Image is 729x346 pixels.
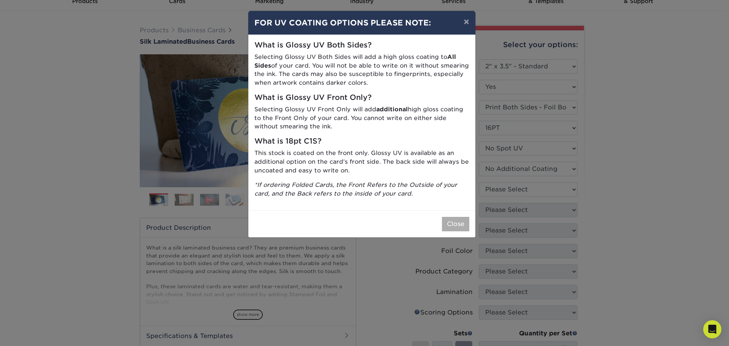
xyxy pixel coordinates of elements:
[442,217,469,231] button: Close
[254,105,469,131] p: Selecting Glossy UV Front Only will add high gloss coating to the Front Only of your card. You ca...
[254,93,469,102] h5: What is Glossy UV Front Only?
[458,11,475,32] button: ×
[703,320,721,338] div: Open Intercom Messenger
[254,53,456,69] strong: All Sides
[254,41,469,50] h5: What is Glossy UV Both Sides?
[254,149,469,175] p: This stock is coated on the front only. Glossy UV is available as an additional option on the car...
[254,53,469,87] p: Selecting Glossy UV Both Sides will add a high gloss coating to of your card. You will not be abl...
[254,17,469,28] h4: FOR UV COATING OPTIONS PLEASE NOTE:
[376,106,408,113] strong: additional
[254,181,457,197] i: *If ordering Folded Cards, the Front Refers to the Outside of your card, and the Back refers to t...
[254,137,469,146] h5: What is 18pt C1S?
